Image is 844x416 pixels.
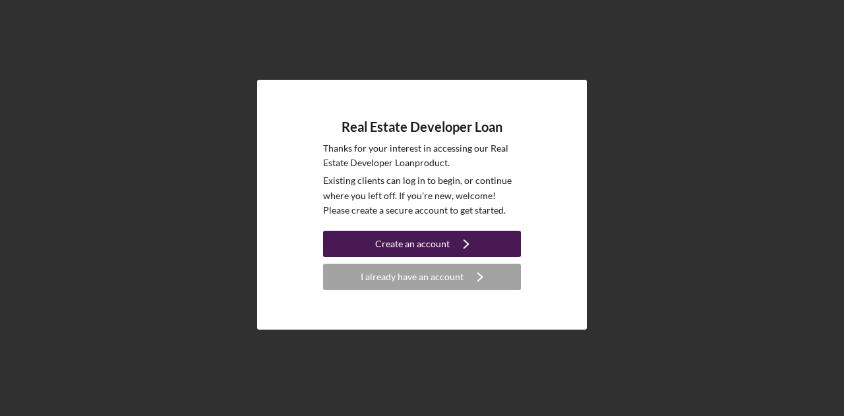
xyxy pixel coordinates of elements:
h4: Real Estate Developer Loan [342,119,502,134]
button: I already have an account [323,264,521,290]
div: I already have an account [361,264,464,290]
p: Thanks for your interest in accessing our Real Estate Developer Loan product. [323,141,521,171]
a: Create an account [323,231,521,260]
div: Create an account [375,231,450,257]
button: Create an account [323,231,521,257]
p: Existing clients can log in to begin, or continue where you left off. If you're new, welcome! Ple... [323,173,521,218]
